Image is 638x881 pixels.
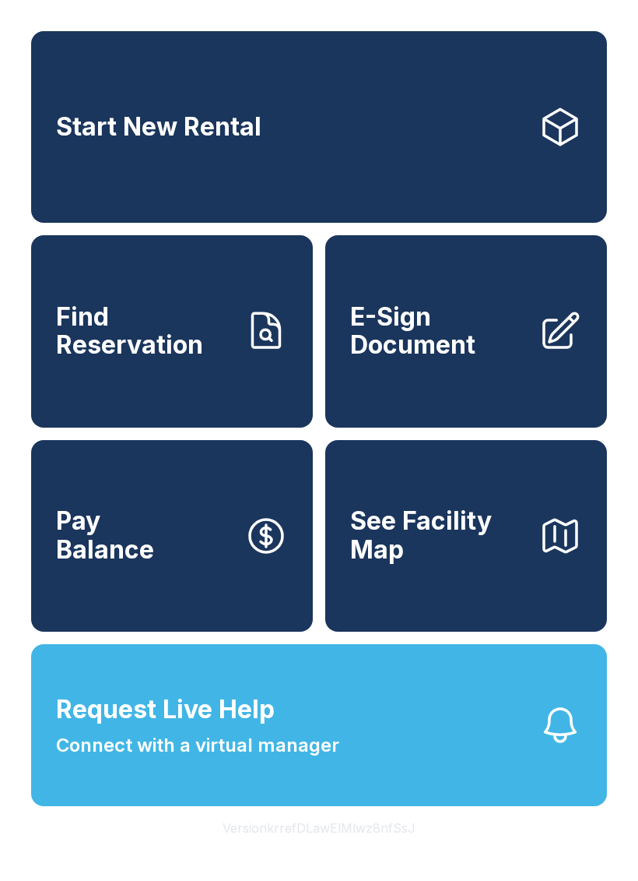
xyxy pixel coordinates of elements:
span: Connect with a virtual manager [56,731,339,759]
button: Request Live HelpConnect with a virtual manager [31,644,607,806]
a: E-Sign Document [325,235,607,427]
button: PayBalance [31,440,313,632]
span: Find Reservation [56,303,232,360]
button: See Facility Map [325,440,607,632]
span: E-Sign Document [350,303,526,360]
a: Find Reservation [31,235,313,427]
span: Pay Balance [56,507,154,564]
span: Request Live Help [56,691,275,728]
a: Start New Rental [31,31,607,223]
button: VersionkrrefDLawElMlwz8nfSsJ [210,806,428,850]
span: Start New Rental [56,113,261,142]
span: See Facility Map [350,507,526,564]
